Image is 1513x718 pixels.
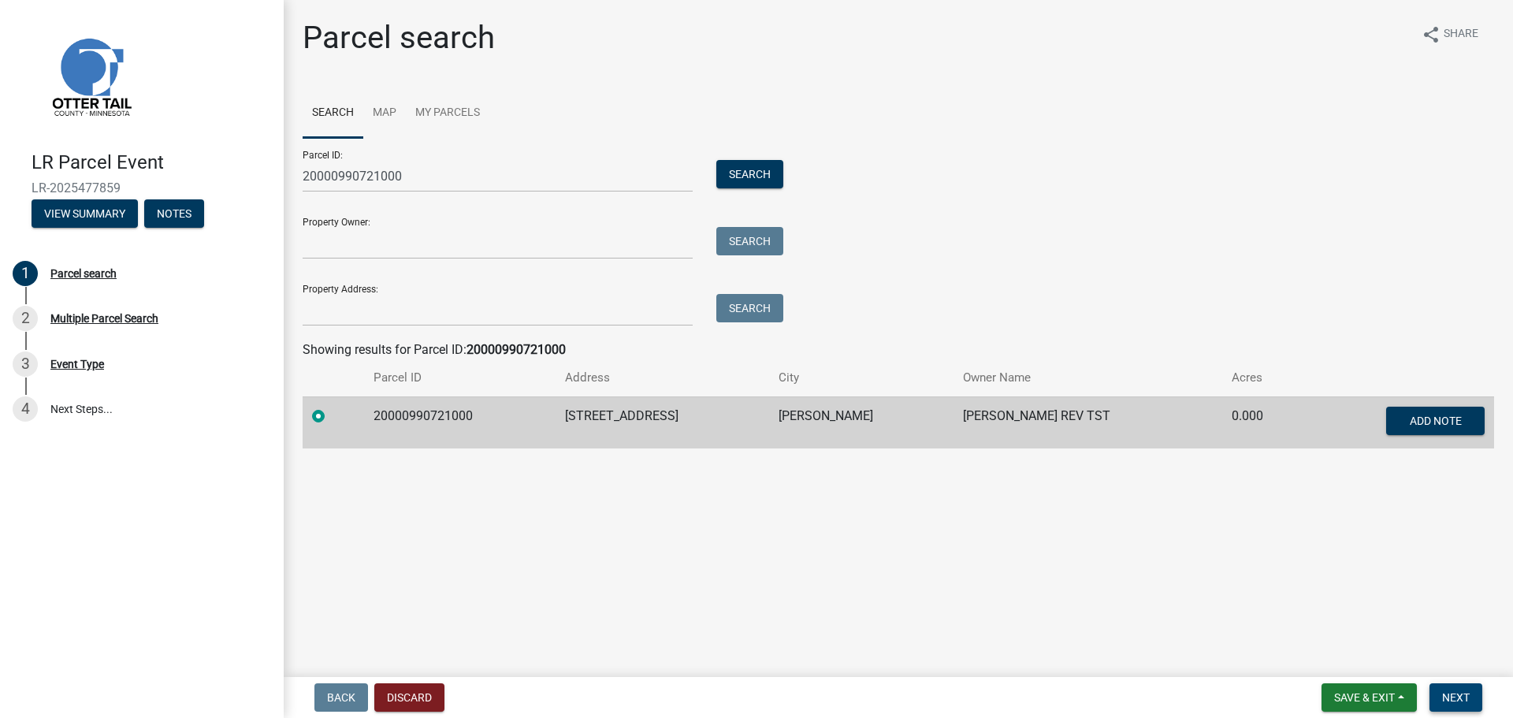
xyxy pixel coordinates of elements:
[144,199,204,228] button: Notes
[716,160,783,188] button: Search
[1409,19,1491,50] button: shareShare
[327,691,355,704] span: Back
[32,208,138,221] wm-modal-confirm: Summary
[364,359,556,396] th: Parcel ID
[374,683,444,712] button: Discard
[13,396,38,422] div: 4
[32,180,252,195] span: LR-2025477859
[1429,683,1482,712] button: Next
[406,88,489,139] a: My Parcels
[954,396,1223,448] td: [PERSON_NAME] REV TST
[314,683,368,712] button: Back
[556,359,770,396] th: Address
[1322,683,1417,712] button: Save & Exit
[303,340,1494,359] div: Showing results for Parcel ID:
[50,268,117,279] div: Parcel search
[303,88,363,139] a: Search
[556,396,770,448] td: [STREET_ADDRESS]
[144,208,204,221] wm-modal-confirm: Notes
[716,227,783,255] button: Search
[50,313,158,324] div: Multiple Parcel Search
[32,17,150,135] img: Otter Tail County, Minnesota
[50,359,104,370] div: Event Type
[1222,396,1304,448] td: 0.000
[13,306,38,331] div: 2
[1334,691,1395,704] span: Save & Exit
[1222,359,1304,396] th: Acres
[32,199,138,228] button: View Summary
[1409,414,1461,426] span: Add Note
[303,19,495,57] h1: Parcel search
[363,88,406,139] a: Map
[13,261,38,286] div: 1
[1444,25,1478,44] span: Share
[954,359,1223,396] th: Owner Name
[769,359,953,396] th: City
[364,396,556,448] td: 20000990721000
[716,294,783,322] button: Search
[13,352,38,377] div: 3
[769,396,953,448] td: [PERSON_NAME]
[1386,407,1485,435] button: Add Note
[1422,25,1441,44] i: share
[1442,691,1470,704] span: Next
[32,151,271,174] h4: LR Parcel Event
[467,342,566,357] strong: 20000990721000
